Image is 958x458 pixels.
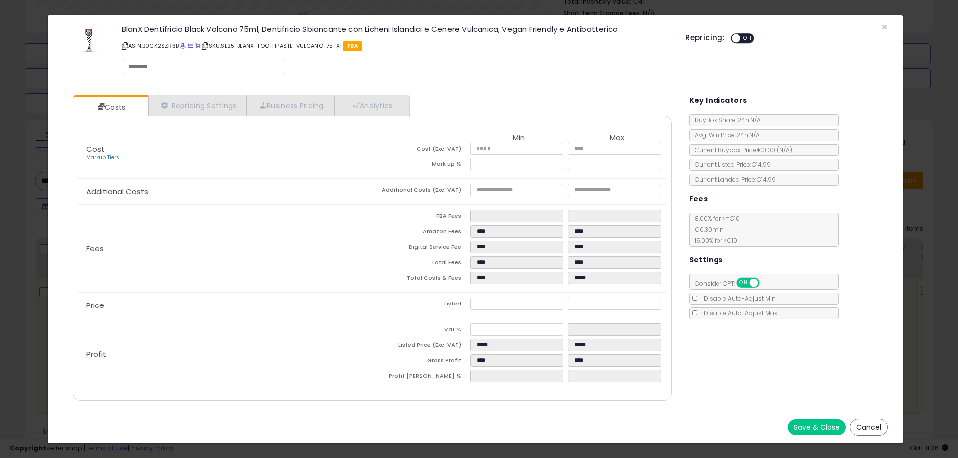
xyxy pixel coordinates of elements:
[73,97,147,117] a: Costs
[372,370,470,385] td: Profit [PERSON_NAME] %
[690,236,737,245] span: 15.00 % for > €10
[690,131,760,139] span: Avg. Win Price 24h: N/A
[372,210,470,225] td: FBA Fees
[372,225,470,241] td: Amazon Fees
[372,339,470,354] td: Listed Price (Exc. VAT)
[685,34,725,42] h5: Repricing:
[334,95,408,116] a: Analytics
[372,143,470,158] td: Cost (Exc. VAT)
[372,158,470,173] td: Mark up %
[372,184,470,199] td: Additional Costs (Exc. VAT)
[78,302,372,309] p: Price
[372,241,470,256] td: Digital Service Fee
[122,25,670,33] h3: BlanX Dentifricio Black Volcano 75ml, Dentifricio Sbiancante con Licheni Islandici e Cenere Vulca...
[372,354,470,370] td: Gross Profit
[689,94,747,107] h5: Key Indicators
[74,25,104,55] img: 31PbGG38U8L._SL60_.jpg
[690,214,740,245] span: 8.00 % for <= €10
[148,95,247,116] a: Repricing Settings
[195,42,200,50] a: Your listing only
[372,323,470,339] td: Vat %
[689,254,723,266] h5: Settings
[758,279,774,287] span: OFF
[757,146,792,154] span: €0.00
[78,245,372,253] p: Fees
[740,34,756,43] span: OFF
[690,225,724,234] span: €0.30 min
[690,116,761,124] span: BuyBox Share 24h: N/A
[78,145,372,162] p: Cost
[689,193,708,205] h5: Fees
[690,175,776,184] span: Current Landed Price: €14.99
[343,41,362,51] span: FBA
[737,279,750,287] span: ON
[850,419,888,436] button: Cancel
[777,146,792,154] span: ( N/A )
[372,272,470,287] td: Total Costs & Fees
[470,134,568,143] th: Min
[568,134,666,143] th: Max
[788,419,846,435] button: Save & Close
[699,309,777,317] span: Disable Auto-Adjust Max
[690,160,771,169] span: Current Listed Price: €14.99
[372,298,470,313] td: Listed
[78,188,372,196] p: Additional Costs
[690,146,792,154] span: Current Buybox Price:
[180,42,186,50] a: BuyBox page
[372,256,470,272] td: Total Fees
[86,154,119,161] a: Markup Tiers
[690,279,773,288] span: Consider CPT:
[188,42,193,50] a: All offer listings
[881,20,888,34] span: ×
[699,294,776,303] span: Disable Auto-Adjust Min
[78,350,372,358] p: Profit
[247,95,334,116] a: Business Pricing
[122,38,670,54] p: ASIN: B0CK2SZR3B | SKU: SL25-BLANX-TOOTHPASTE-VULCANO-75-X1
